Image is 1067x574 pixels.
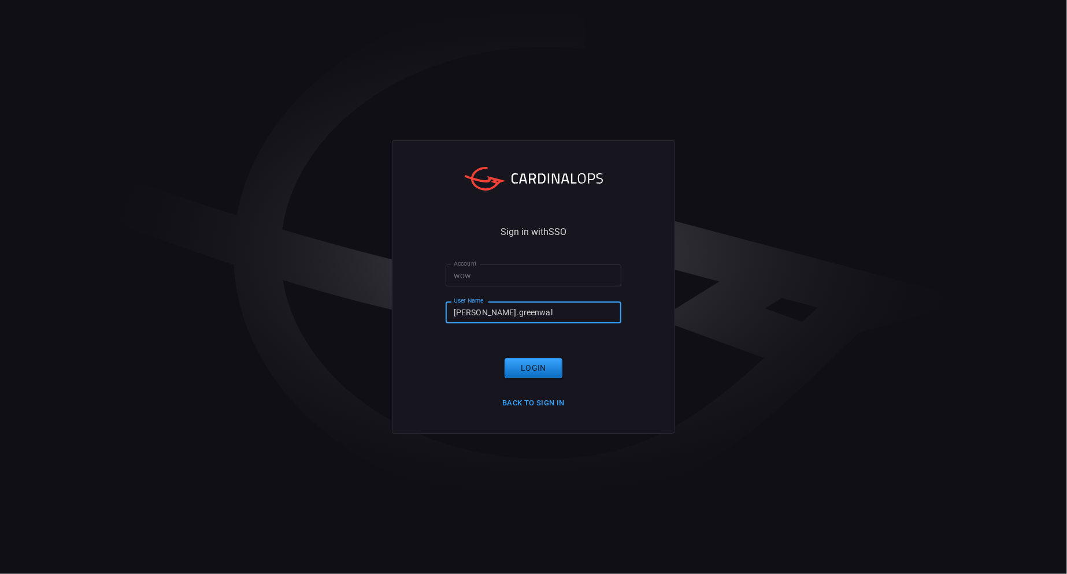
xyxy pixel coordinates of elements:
[446,301,621,323] input: Type your user name
[454,259,477,268] label: Account
[454,296,484,305] label: User Name
[501,228,566,237] span: Sign in with SSO
[495,394,572,412] button: Back to Sign in
[505,358,562,378] button: Login
[446,264,621,286] input: Type your account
